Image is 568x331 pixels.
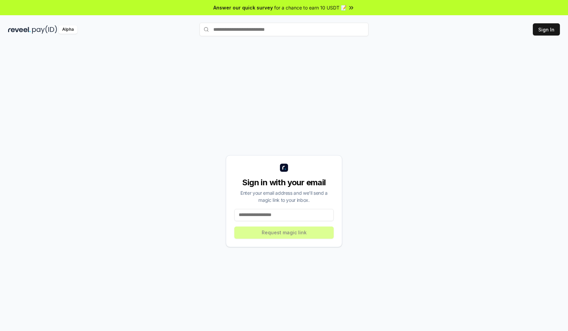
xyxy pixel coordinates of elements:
[213,4,273,11] span: Answer our quick survey
[234,189,334,204] div: Enter your email address and we’ll send a magic link to your inbox.
[280,164,288,172] img: logo_small
[234,177,334,188] div: Sign in with your email
[58,25,77,34] div: Alpha
[32,25,57,34] img: pay_id
[274,4,347,11] span: for a chance to earn 10 USDT 📝
[533,23,560,36] button: Sign In
[8,25,31,34] img: reveel_dark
